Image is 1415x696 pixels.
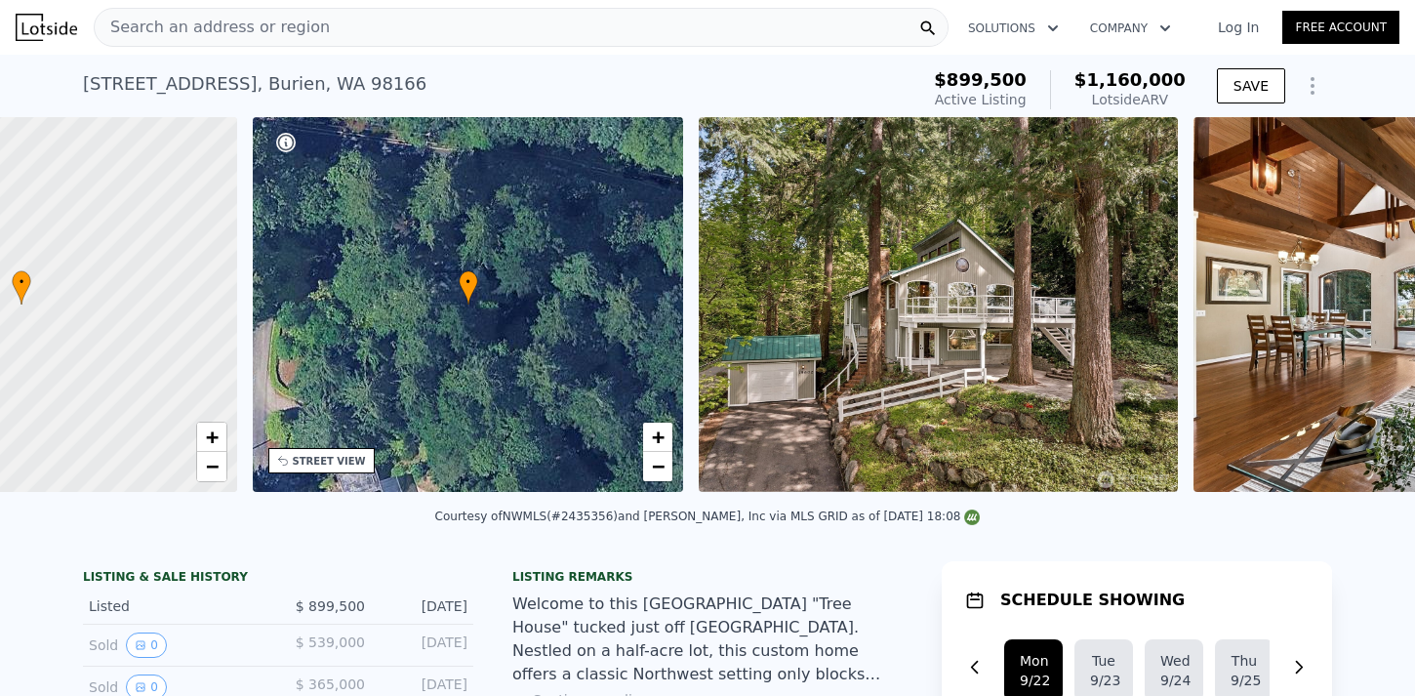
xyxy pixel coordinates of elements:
[89,633,263,658] div: Sold
[205,425,218,449] span: +
[1160,671,1188,690] div: 9/24
[934,69,1027,90] span: $899,500
[12,273,31,291] span: •
[699,117,1178,492] img: Sale: 169741800 Parcel: 97464612
[1020,651,1047,671] div: Mon
[296,676,365,692] span: $ 365,000
[16,14,77,41] img: Lotside
[89,596,263,616] div: Listed
[1231,671,1258,690] div: 9/25
[459,273,478,291] span: •
[964,510,980,525] img: NWMLS Logo
[1074,90,1186,109] div: Lotside ARV
[1293,66,1332,105] button: Show Options
[1194,18,1282,37] a: Log In
[95,16,330,39] span: Search an address or region
[1000,589,1185,612] h1: SCHEDULE SHOWING
[459,270,478,305] div: •
[197,452,226,481] a: Zoom out
[1160,651,1188,671] div: Wed
[512,569,903,585] div: Listing remarks
[643,423,672,452] a: Zoom in
[1090,651,1117,671] div: Tue
[435,510,981,523] div: Courtesy of NWMLS (#2435356) and [PERSON_NAME], Inc via MLS GRID as of [DATE] 18:08
[1020,671,1047,690] div: 9/22
[296,598,365,614] span: $ 899,500
[935,92,1027,107] span: Active Listing
[293,454,366,469] div: STREET VIEW
[652,425,665,449] span: +
[1231,651,1258,671] div: Thu
[512,593,903,686] div: Welcome to this [GEOGRAPHIC_DATA] "Tree House" tucked just off [GEOGRAPHIC_DATA]. Nestled on a ha...
[126,633,167,658] button: View historical data
[381,596,467,616] div: [DATE]
[1074,11,1187,46] button: Company
[1217,68,1285,103] button: SAVE
[83,70,426,98] div: [STREET_ADDRESS] , Burien , WA 98166
[296,635,365,650] span: $ 539,000
[205,454,218,478] span: −
[952,11,1074,46] button: Solutions
[1090,671,1117,690] div: 9/23
[197,423,226,452] a: Zoom in
[83,569,473,589] div: LISTING & SALE HISTORY
[1074,69,1186,90] span: $1,160,000
[12,270,31,305] div: •
[643,452,672,481] a: Zoom out
[1282,11,1399,44] a: Free Account
[381,633,467,658] div: [DATE]
[652,454,665,478] span: −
